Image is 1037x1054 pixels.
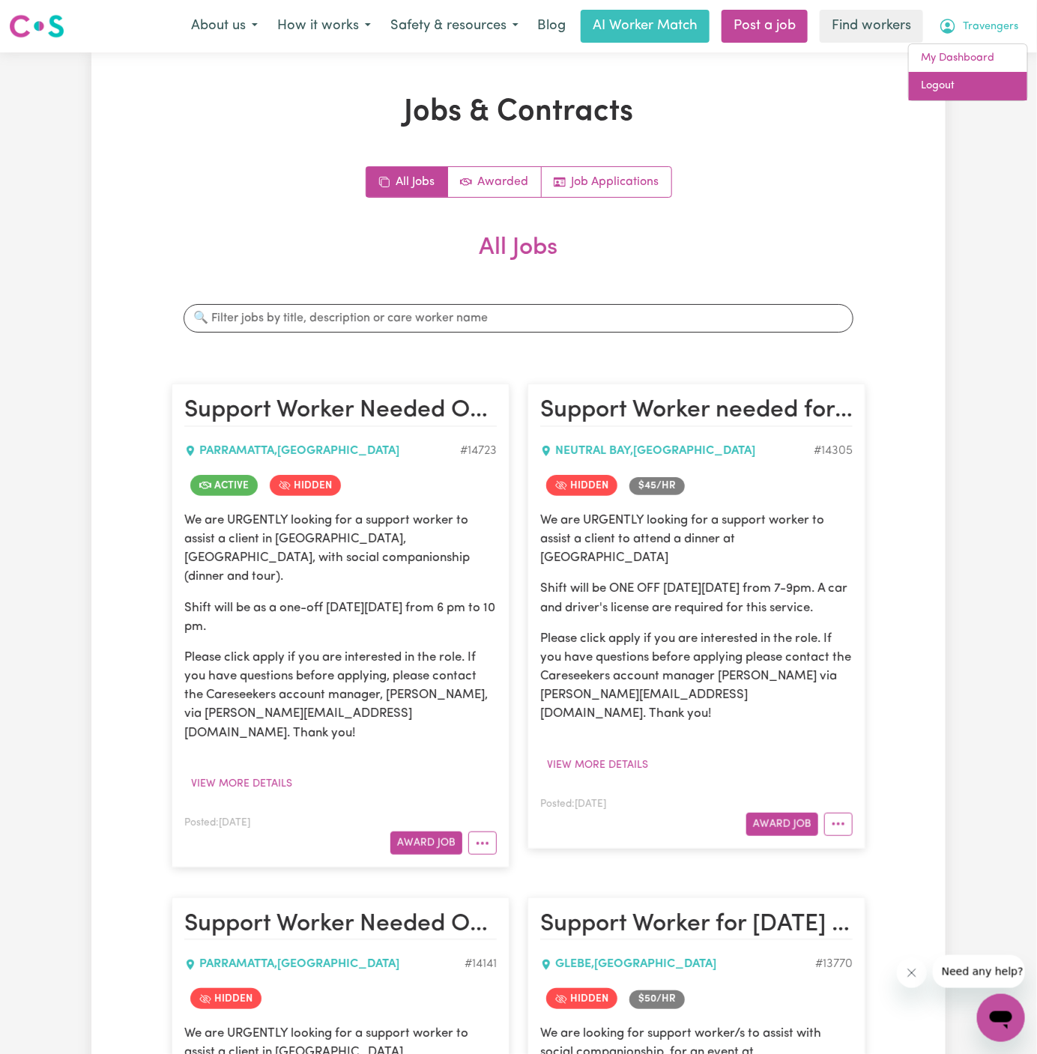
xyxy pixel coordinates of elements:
[546,988,617,1009] span: Job is hidden
[184,772,299,796] button: View more details
[184,511,497,587] p: We are URGENTLY looking for a support worker to assist a client in [GEOGRAPHIC_DATA], [GEOGRAPHIC...
[540,396,853,426] h2: Support Worker needed for this Friday 16/5 Community Access
[9,9,64,43] a: Careseekers logo
[963,19,1018,35] span: Travengers
[448,167,542,197] a: Active jobs
[184,955,465,973] div: PARRAMATTA , [GEOGRAPHIC_DATA]
[540,910,853,940] h2: Support Worker for 1st Feb in Glebe needed
[267,10,381,42] button: How it works
[190,475,258,496] span: Job is active
[184,910,497,940] h2: Support Worker Needed ONE OFF Tomorrow, Saturday 12/04 For Community Access In Parramatta, NSW
[629,477,685,495] span: Job rate per hour
[190,988,261,1009] span: Job is hidden
[540,799,606,809] span: Posted: [DATE]
[172,94,865,130] h1: Jobs & Contracts
[9,13,64,40] img: Careseekers logo
[540,955,815,973] div: GLEBE , [GEOGRAPHIC_DATA]
[184,396,497,426] h2: Support Worker Needed ONE OFF Tomorrow, Friday 18/07 In Parramatta, NSW
[184,304,853,333] input: 🔍 Filter jobs by title, description or care worker name
[184,442,460,460] div: PARRAMATTA , [GEOGRAPHIC_DATA]
[909,72,1027,100] a: Logout
[540,511,853,568] p: We are URGENTLY looking for a support worker to assist a client to attend a dinner at [GEOGRAPHIC...
[929,10,1028,42] button: My Account
[390,832,462,855] button: Award Job
[181,10,267,42] button: About us
[581,10,710,43] a: AI Worker Match
[465,955,497,973] div: Job ID #14141
[528,10,575,43] a: Blog
[366,167,448,197] a: All jobs
[746,813,818,836] button: Award Job
[824,813,853,836] button: More options
[172,234,865,286] h2: All Jobs
[542,167,671,197] a: Job applications
[814,442,853,460] div: Job ID #14305
[540,629,853,724] p: Please click apply if you are interested in the role. If you have questions before applying pleas...
[629,990,685,1008] span: Job rate per hour
[722,10,808,43] a: Post a job
[381,10,528,42] button: Safety & resources
[460,442,497,460] div: Job ID #14723
[270,475,341,496] span: Job is hidden
[977,994,1025,1042] iframe: Button to launch messaging window
[184,648,497,742] p: Please click apply if you are interested in the role. If you have questions before applying, plea...
[908,43,1028,101] div: My Account
[933,955,1025,988] iframe: Message from company
[820,10,923,43] a: Find workers
[184,818,250,828] span: Posted: [DATE]
[540,754,655,777] button: View more details
[184,599,497,636] p: Shift will be as a one-off [DATE][DATE] from 6 pm to 10 pm.
[468,832,497,855] button: More options
[540,579,853,617] p: Shift will be ONE OFF [DATE][DATE] from 7-9pm. A car and driver's license are required for this s...
[909,44,1027,73] a: My Dashboard
[815,955,853,973] div: Job ID #13770
[546,475,617,496] span: Job is hidden
[897,958,927,988] iframe: Close message
[540,442,814,460] div: NEUTRAL BAY , [GEOGRAPHIC_DATA]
